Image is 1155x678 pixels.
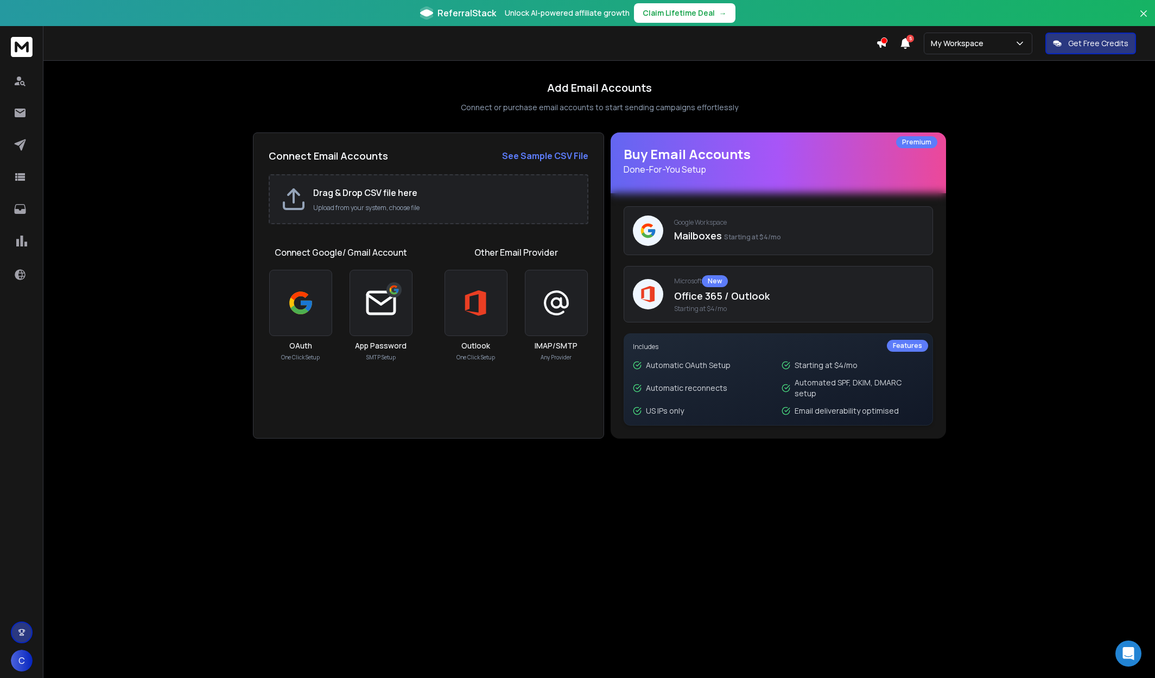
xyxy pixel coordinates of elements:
p: Unlock AI-powered affiliate growth [505,8,630,18]
p: Includes [633,343,924,351]
p: Starting at $4/mo [795,360,858,371]
button: Get Free Credits [1045,33,1136,54]
h3: Outlook [461,340,490,351]
p: Automatic OAuth Setup [646,360,731,371]
div: Features [887,340,928,352]
a: See Sample CSV File [502,149,588,162]
div: New [702,275,728,287]
span: 5 [906,35,914,42]
span: Starting at $4/mo [674,305,924,313]
h2: Connect Email Accounts [269,148,388,163]
strong: See Sample CSV File [502,150,588,162]
h3: OAuth [289,340,312,351]
p: One Click Setup [281,353,320,362]
h2: Drag & Drop CSV file here [313,186,576,199]
span: ReferralStack [437,7,496,20]
p: Google Workspace [674,218,924,227]
span: Starting at $4/mo [724,232,781,242]
p: Automatic reconnects [646,383,727,394]
p: Office 365 / Outlook [674,288,924,303]
p: Microsoft [674,275,924,287]
h1: Other Email Provider [474,246,558,259]
h3: IMAP/SMTP [535,340,577,351]
span: → [719,8,727,18]
button: C [11,650,33,671]
h1: Connect Google/ Gmail Account [275,246,407,259]
p: Email deliverability optimised [795,405,899,416]
p: My Workspace [931,38,988,49]
h3: App Password [355,340,407,351]
p: Upload from your system, choose file [313,204,576,212]
h1: Buy Email Accounts [624,145,933,176]
p: US IPs only [646,405,684,416]
div: Open Intercom Messenger [1115,641,1141,667]
button: Close banner [1137,7,1151,33]
button: Claim Lifetime Deal→ [634,3,735,23]
h1: Add Email Accounts [547,80,652,96]
p: Automated SPF, DKIM, DMARC setup [795,377,924,399]
p: Mailboxes [674,228,924,243]
p: Connect or purchase email accounts to start sending campaigns effortlessly [461,102,738,113]
p: Done-For-You Setup [624,163,933,176]
p: Get Free Credits [1068,38,1128,49]
div: Premium [896,136,937,148]
p: One Click Setup [456,353,495,362]
p: Any Provider [541,353,572,362]
p: SMTP Setup [366,353,396,362]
